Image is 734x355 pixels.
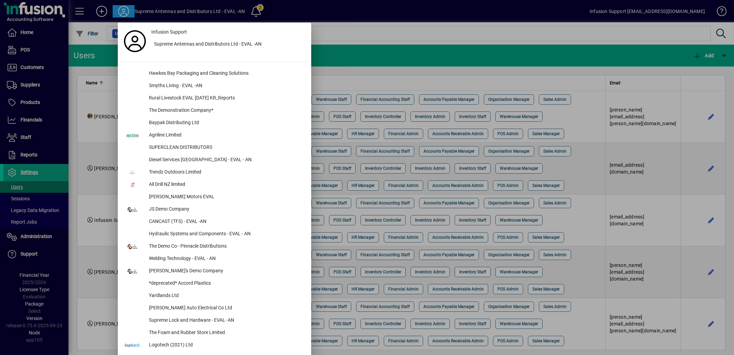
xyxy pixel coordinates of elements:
div: Rural Livestock EVAL [DATE] KR_Reports [143,92,308,105]
button: The Demonstration Company* [121,105,308,117]
div: Agriline Limited [143,129,308,142]
a: Infusion Support [149,26,308,38]
button: Smyths Living - EVAL -AN [121,80,308,92]
div: The Foam and Rubber Store Limited [143,327,308,339]
div: Smyths Living - EVAL -AN [143,80,308,92]
button: The Foam and Rubber Store Limited [121,327,308,339]
div: Diesel Services [GEOGRAPHIC_DATA] - EVAL - AN [143,154,308,166]
div: [PERSON_NAME] Motors EVAL [143,191,308,203]
div: JS Demo Company [143,203,308,216]
button: The Demo Co - Pinnacle Distributions [121,240,308,253]
div: Hawkes Bay Packaging and Cleaning Solutions [143,68,308,80]
button: Baypak Distributing Ltd [121,117,308,129]
a: Profile [121,35,149,47]
button: Logotech (2021) Ltd [121,339,308,352]
button: Supreme Lock and Hardware - EVAL- AN [121,315,308,327]
button: Agriline Limited [121,129,308,142]
button: Yardlands Ltd [121,290,308,302]
div: The Demo Co - Pinnacle Distributions [143,240,308,253]
button: Supreme Antennas and Distributors Ltd - EVAL -AN [149,38,308,51]
div: Trendz Outdoors Limited [143,166,308,179]
button: [PERSON_NAME]'s Demo Company [121,265,308,277]
div: CANCAST (TFS) - EVAL -AN [143,216,308,228]
div: Supreme Lock and Hardware - EVAL- AN [143,315,308,327]
div: SUPERCLEAN DISTRIBUTORS [143,142,308,154]
button: Rural Livestock EVAL [DATE] KR_Reports [121,92,308,105]
button: CANCAST (TFS) - EVAL -AN [121,216,308,228]
div: *deprecated* Accord Plastics [143,277,308,290]
button: [PERSON_NAME] Motors EVAL [121,191,308,203]
button: Hydraulic Systems and Components - EVAL - AN [121,228,308,240]
div: [PERSON_NAME] Auto Electrical Co Ltd [143,302,308,315]
button: SUPERCLEAN DISTRIBUTORS [121,142,308,154]
button: [PERSON_NAME] Auto Electrical Co Ltd [121,302,308,315]
div: Logotech (2021) Ltd [143,339,308,352]
button: Trendz Outdoors Limited [121,166,308,179]
div: Baypak Distributing Ltd [143,117,308,129]
div: All Drill NZ limited [143,179,308,191]
button: All Drill NZ limited [121,179,308,191]
button: JS Demo Company [121,203,308,216]
button: Diesel Services [GEOGRAPHIC_DATA] - EVAL - AN [121,154,308,166]
div: Yardlands Ltd [143,290,308,302]
div: Hydraulic Systems and Components - EVAL - AN [143,228,308,240]
button: Hawkes Bay Packaging and Cleaning Solutions [121,68,308,80]
span: Infusion Support [151,28,187,36]
div: The Demonstration Company* [143,105,308,117]
div: [PERSON_NAME]'s Demo Company [143,265,308,277]
div: Welding Technology - EVAL - AN [143,253,308,265]
button: Welding Technology - EVAL - AN [121,253,308,265]
button: *deprecated* Accord Plastics [121,277,308,290]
